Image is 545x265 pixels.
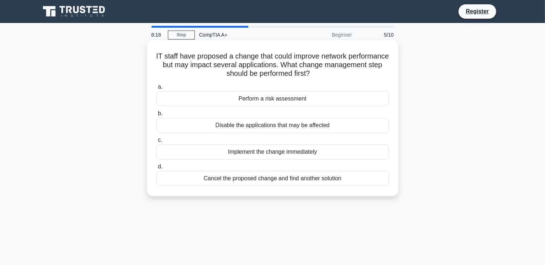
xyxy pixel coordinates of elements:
div: 5/10 [356,28,398,42]
div: Beginner [293,28,356,42]
div: Implement the change immediately [156,144,389,159]
div: Perform a risk assessment [156,91,389,106]
div: Cancel the proposed change and find another solution [156,171,389,186]
a: Register [461,7,493,16]
span: c. [158,137,162,143]
span: d. [158,163,163,169]
a: Stop [168,31,195,39]
div: Disable the applications that may be affected [156,118,389,133]
div: 8:18 [147,28,168,42]
h5: IT staff have proposed a change that could improve network performance but may impact several app... [156,52,390,78]
div: CompTIA A+ [195,28,293,42]
span: a. [158,84,163,90]
span: b. [158,110,163,116]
